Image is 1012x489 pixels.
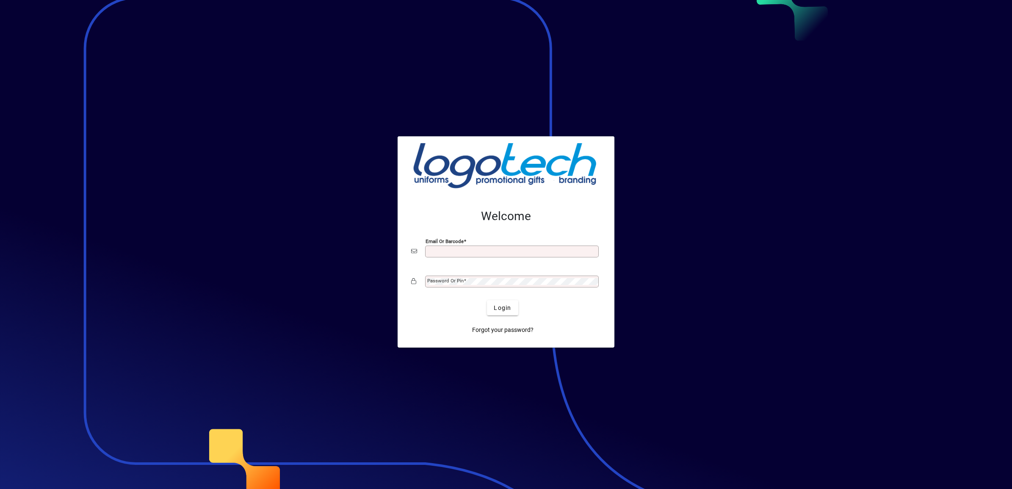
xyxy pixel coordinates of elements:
mat-label: Password or Pin [427,278,464,284]
mat-label: Email or Barcode [426,238,464,244]
span: Forgot your password? [472,326,534,334]
button: Login [487,300,518,315]
a: Forgot your password? [469,322,537,337]
h2: Welcome [411,209,601,224]
span: Login [494,304,511,312]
